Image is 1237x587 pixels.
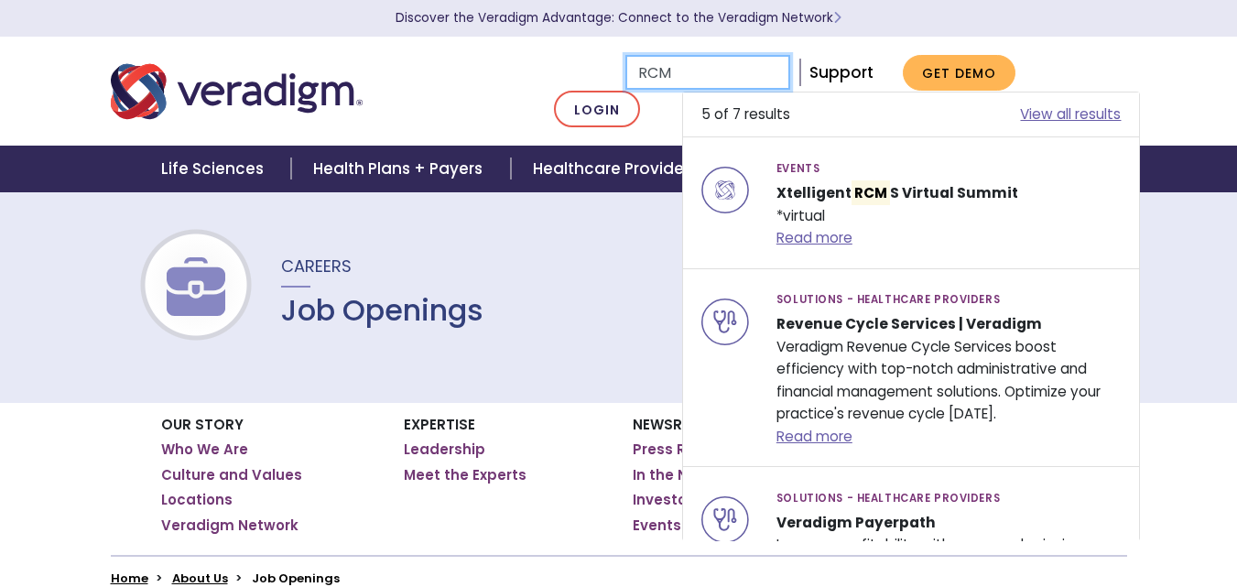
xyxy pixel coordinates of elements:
a: Veradigm Network [161,516,298,535]
li: 5 of 7 results [682,92,1140,137]
a: Locations [161,491,233,509]
img: icon-search-segment-healthcare-providers.svg [701,288,748,356]
strong: Revenue Cycle Services | Veradigm [776,314,1042,333]
a: Culture and Values [161,466,302,484]
div: Veradigm Revenue Cycle Services boost efficiency with top-notch administrative and financial mana... [763,288,1135,448]
a: In the News [633,466,717,484]
span: Learn More [833,9,841,27]
strong: Xtelligent S Virtual Summit [776,180,1018,205]
span: Careers [281,255,352,277]
a: Discover the Veradigm Advantage: Connect to the Veradigm NetworkLearn More [396,9,841,27]
a: Investors [633,491,700,509]
img: icon-search-all.svg [701,156,748,224]
a: Meet the Experts [404,466,526,484]
div: *virtual [763,156,1135,249]
input: Search [625,55,790,90]
a: Health Plans + Payers [291,146,510,192]
img: icon-search-segment-healthcare-providers.svg [701,485,748,554]
a: Leadership [404,440,485,459]
h1: Job Openings [281,293,483,328]
a: Who We Are [161,440,248,459]
a: Login [554,91,640,128]
a: Read more [776,228,852,247]
a: Support [809,61,873,83]
span: Solutions - Healthcare Providers [776,485,1000,512]
mark: RCM [852,180,890,205]
strong: Veradigm Payerpath [776,513,936,532]
a: Read more [776,427,852,446]
a: Press Releases [633,440,743,459]
span: Events [776,156,819,182]
img: Veradigm logo [111,61,363,122]
a: Events [633,516,681,535]
a: View all results [1020,103,1121,125]
a: Life Sciences [139,146,291,192]
a: Healthcare Providers [511,146,725,192]
a: Home [111,570,148,587]
span: Solutions - Healthcare Providers [776,288,1000,314]
a: About Us [172,570,228,587]
a: Get Demo [903,55,1015,91]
